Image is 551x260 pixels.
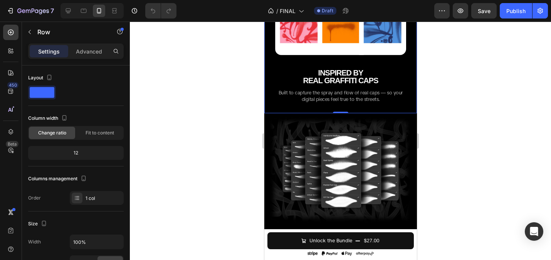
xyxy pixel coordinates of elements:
[471,3,497,18] button: Save
[28,238,41,245] div: Width
[70,235,123,249] input: Auto
[38,129,66,136] span: Change ratio
[76,47,102,55] p: Advanced
[478,8,491,14] span: Save
[37,27,103,37] p: Row
[86,129,114,136] span: Fit to content
[506,7,526,15] div: Publish
[28,195,41,201] div: Order
[30,148,122,158] div: 12
[276,7,278,15] span: /
[28,113,69,124] div: Column width
[264,22,417,260] iframe: To enrich screen reader interactions, please activate Accessibility in Grammarly extension settings
[3,3,57,18] button: 7
[322,7,333,14] span: Draft
[38,47,60,55] p: Settings
[28,219,49,229] div: Size
[28,174,88,184] div: Columns management
[86,195,122,202] div: 1 col
[145,3,176,18] div: Undo/Redo
[525,222,543,241] div: Open Intercom Messenger
[28,73,54,83] div: Layout
[50,6,54,15] p: 7
[7,82,18,88] div: 450
[6,141,18,147] div: Beta
[500,3,532,18] button: Publish
[280,7,296,15] span: FINAL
